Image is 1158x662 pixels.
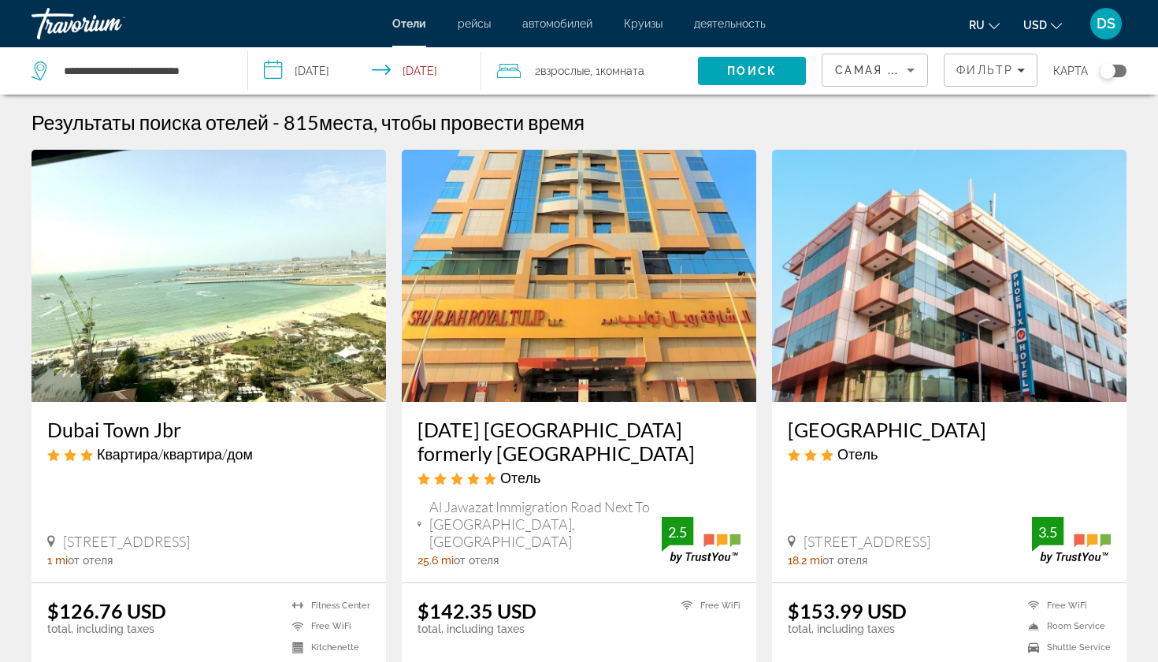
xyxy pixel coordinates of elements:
button: Filters [944,54,1037,87]
button: Toggle map [1088,64,1126,78]
img: Palette Phoenix Hotel [772,150,1126,402]
span: 25.6 mi [418,554,454,567]
div: 3 star Apartment [47,445,370,463]
span: от отеля [822,554,867,567]
span: 2 [535,60,590,82]
ins: $153.99 USD [788,599,907,623]
ins: $142.35 USD [418,599,536,623]
div: 2.5 [662,523,693,541]
p: total, including taxes [47,623,166,635]
span: от отеля [454,554,499,567]
li: Kitchenette [284,641,370,654]
mat-select: Sort by [835,61,915,80]
h1: Результаты поиска отелей [32,110,269,134]
li: Free WiFi [1020,599,1111,612]
span: карта [1053,60,1088,82]
li: Shuttle Service [1020,641,1111,654]
span: Отель [837,445,878,463]
span: USD [1023,19,1047,32]
a: Travorium [32,3,189,44]
span: , 1 [590,60,644,82]
span: Квартира/квартира/дом [97,445,253,463]
span: Фильтр [956,64,1013,76]
img: Sunday Sharjah Aparthotel formerly Royal Tulip [402,150,756,402]
button: User Menu [1086,7,1126,40]
button: Search [698,57,807,85]
span: Отель [500,469,540,486]
a: деятельность [694,17,766,30]
div: 3.5 [1032,523,1063,541]
span: [STREET_ADDRESS] [63,533,190,550]
span: [STREET_ADDRESS] [804,533,930,550]
input: Search hotel destination [62,59,224,83]
a: [GEOGRAPHIC_DATA] [788,418,1111,441]
p: total, including taxes [788,623,907,635]
div: 3 star Hotel [788,445,1111,463]
h2: 815 [284,110,585,134]
a: Отели [392,17,426,30]
img: Dubai Town Jbr [32,150,386,402]
span: места, чтобы провести время [319,110,585,134]
button: Change currency [1023,13,1062,36]
span: - [273,110,280,134]
p: total, including taxes [418,623,536,635]
a: рейсы [458,17,491,30]
span: от отеля [68,554,113,567]
li: Free WiFi [674,599,740,612]
span: Комната [600,65,644,77]
button: Select check in and out date [248,47,481,95]
button: Travelers: 2 adults, 0 children [481,47,698,95]
span: DS [1097,16,1115,32]
span: Al Jawazat Immigration Road Next To [GEOGRAPHIC_DATA], [GEOGRAPHIC_DATA] [429,498,662,550]
span: Взрослые [540,65,590,77]
li: Fitness Center [284,599,370,612]
a: Dubai Town Jbr [47,418,370,441]
li: Free WiFi [284,620,370,634]
img: TrustYou guest rating badge [1032,517,1111,563]
a: [DATE] [GEOGRAPHIC_DATA] formerly [GEOGRAPHIC_DATA] [418,418,740,465]
ins: $126.76 USD [47,599,166,623]
button: Change language [969,13,1000,36]
span: Поиск [727,65,777,77]
span: 1 mi [47,554,68,567]
span: 18.2 mi [788,554,822,567]
a: автомобилей [522,17,592,30]
li: Room Service [1020,620,1111,634]
img: TrustYou guest rating badge [662,517,740,563]
a: Круизы [624,17,663,30]
span: Самая низкая цена [835,64,982,76]
span: ru [969,19,985,32]
div: 5 star Hotel [418,469,740,486]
